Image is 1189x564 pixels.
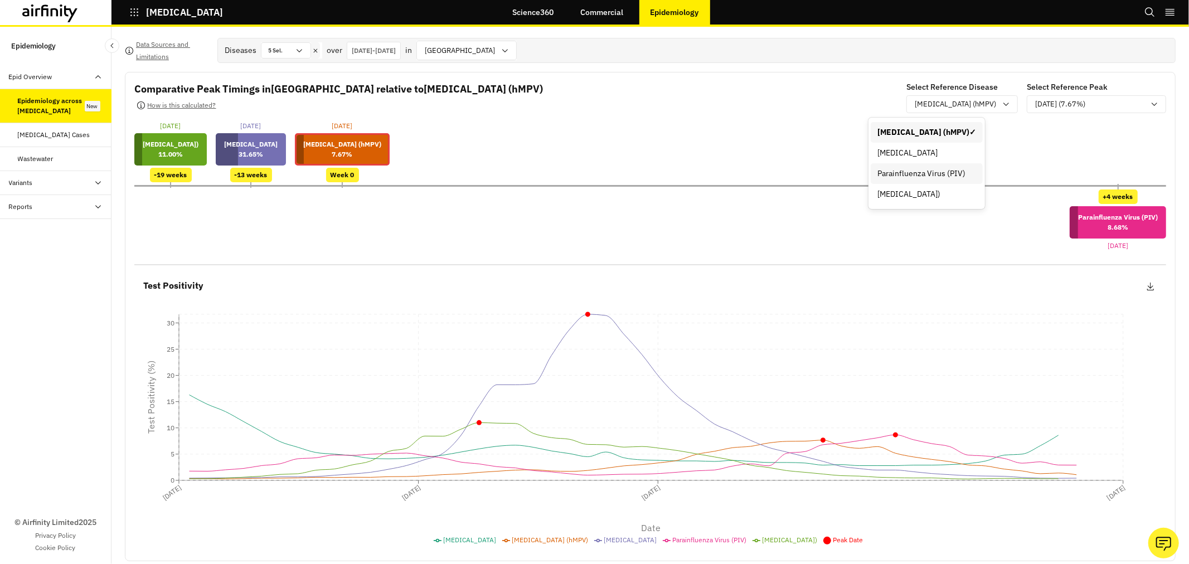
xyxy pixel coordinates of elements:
[1027,81,1108,93] p: Select Reference Peak
[171,476,174,484] tspan: 0
[125,42,208,60] button: Data Sources and Limitations
[167,424,174,432] tspan: 10
[241,121,261,131] p: [DATE]
[877,147,976,159] div: [MEDICAL_DATA]
[1099,189,1138,204] div: +4 weeks
[105,38,119,53] button: Close Sidebar
[143,149,198,159] p: 11.00 %
[35,531,76,541] a: Privacy Policy
[14,517,96,528] p: © Airfinity Limited 2025
[1105,483,1127,502] tspan: [DATE]
[224,149,278,159] p: 31.65 %
[604,536,657,544] span: [MEDICAL_DATA]
[9,178,33,188] div: Variants
[134,81,543,96] p: Comparative Peak Timings in [GEOGRAPHIC_DATA] relative to [MEDICAL_DATA] (hMPV)
[906,81,998,93] p: Select Reference Disease
[763,536,818,544] span: [MEDICAL_DATA])
[36,543,76,553] a: Cookie Policy
[261,43,295,58] div: 5 Sel.
[303,139,381,149] p: [MEDICAL_DATA] (hMPV)
[673,536,747,544] span: Parainfluenza Virus (PIV)
[1144,3,1156,22] button: Search
[303,149,381,159] p: 7.67 %
[969,127,976,138] span: ✓
[225,45,256,56] div: Diseases
[167,319,174,327] tspan: 30
[18,96,85,116] div: Epidemiology across [MEDICAL_DATA]
[405,45,412,56] p: in
[1078,222,1158,232] p: 8.68 %
[512,536,589,544] span: [MEDICAL_DATA] (hMPV)
[1035,99,1085,110] p: [DATE] (7.67%)
[877,127,976,138] div: [MEDICAL_DATA] (hMPV)
[1148,528,1179,558] button: Ask our analysts
[1108,241,1128,251] p: [DATE]
[877,188,976,200] div: [MEDICAL_DATA])
[224,139,278,149] p: [MEDICAL_DATA]
[230,168,272,182] div: -13 weeks
[143,279,203,293] p: Test Positivity
[129,3,223,22] button: [MEDICAL_DATA]
[171,450,174,458] tspan: 5
[400,483,422,502] tspan: [DATE]
[327,45,342,56] p: over
[18,154,54,164] div: Wastewater
[18,130,90,140] div: [MEDICAL_DATA] Cases
[11,36,56,56] p: Epidemiology
[143,139,198,149] p: [MEDICAL_DATA])
[9,72,52,82] div: Epid Overview
[332,121,353,131] p: [DATE]
[877,168,976,179] div: Parainfluenza Virus (PIV)
[1078,212,1158,222] p: Parainfluenza Virus (PIV)
[167,371,174,380] tspan: 20
[326,168,359,182] div: Week 0
[9,202,33,212] div: Reports
[444,536,497,544] span: [MEDICAL_DATA]
[651,8,699,17] p: Epidemiology
[148,99,216,111] p: How is this calculated?
[161,483,183,502] tspan: [DATE]
[915,99,996,110] p: [MEDICAL_DATA] (hMPV)
[145,361,157,434] tspan: Test Positivity (%)
[642,522,661,533] tspan: Date
[146,7,223,17] p: [MEDICAL_DATA]
[150,168,192,182] div: -19 weeks
[833,536,863,544] span: Peak Date
[85,101,100,111] div: New
[352,46,396,56] p: [DATE] - [DATE]
[167,397,174,406] tspan: 15
[167,345,174,353] tspan: 25
[136,38,208,63] p: Data Sources and Limitations
[161,121,181,131] p: [DATE]
[640,483,662,502] tspan: [DATE]
[134,96,218,114] button: How is this calculated?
